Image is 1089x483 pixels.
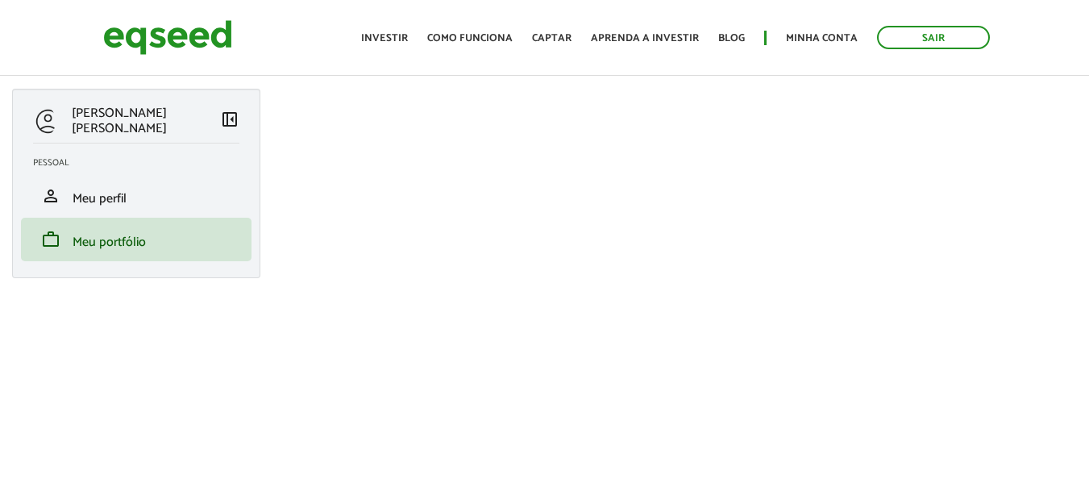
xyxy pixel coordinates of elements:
img: EqSeed [103,16,232,59]
a: workMeu portfólio [33,230,239,249]
a: Sair [877,26,990,49]
a: Aprenda a investir [591,33,699,44]
span: left_panel_close [220,110,239,129]
p: [PERSON_NAME] [PERSON_NAME] [72,106,219,136]
span: work [41,230,60,249]
li: Meu perfil [21,174,251,218]
a: Captar [532,33,572,44]
a: Como funciona [427,33,513,44]
a: Minha conta [786,33,858,44]
a: Blog [718,33,745,44]
span: person [41,186,60,206]
h2: Pessoal [33,158,251,168]
span: Meu perfil [73,188,127,210]
span: Meu portfólio [73,231,146,253]
a: Investir [361,33,408,44]
li: Meu portfólio [21,218,251,261]
a: Colapsar menu [220,110,239,132]
a: personMeu perfil [33,186,239,206]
